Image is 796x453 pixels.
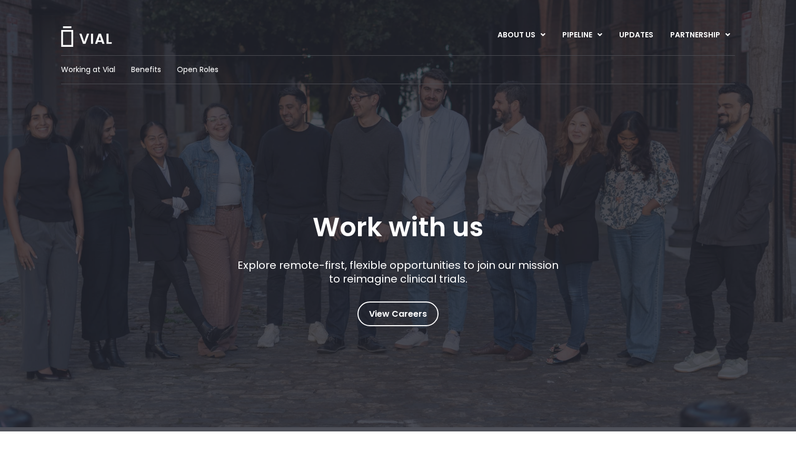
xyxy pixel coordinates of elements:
a: Open Roles [177,64,218,75]
a: View Careers [357,301,439,326]
a: Benefits [131,64,161,75]
a: PARTNERSHIPMenu Toggle [662,26,739,44]
p: Explore remote-first, flexible opportunities to join our mission to reimagine clinical trials. [234,258,563,286]
a: Working at Vial [61,64,115,75]
a: UPDATES [611,26,661,44]
img: Vial Logo [60,26,113,47]
a: ABOUT USMenu Toggle [489,26,553,44]
span: View Careers [369,307,427,321]
h1: Work with us [313,212,483,243]
a: PIPELINEMenu Toggle [554,26,610,44]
